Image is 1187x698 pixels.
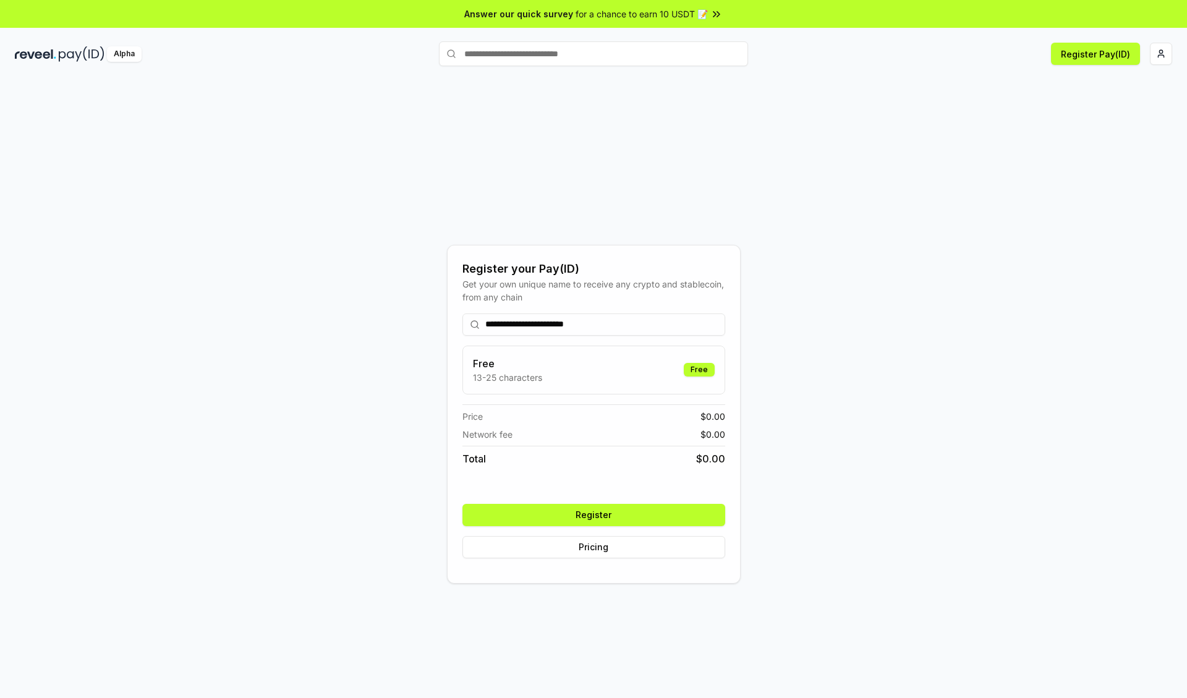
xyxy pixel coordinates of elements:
[462,536,725,558] button: Pricing
[15,46,56,62] img: reveel_dark
[464,7,573,20] span: Answer our quick survey
[462,278,725,304] div: Get your own unique name to receive any crypto and stablecoin, from any chain
[462,504,725,526] button: Register
[473,371,542,384] p: 13-25 characters
[107,46,142,62] div: Alpha
[684,363,715,377] div: Free
[576,7,708,20] span: for a chance to earn 10 USDT 📝
[696,451,725,466] span: $ 0.00
[700,410,725,423] span: $ 0.00
[59,46,104,62] img: pay_id
[462,410,483,423] span: Price
[462,260,725,278] div: Register your Pay(ID)
[462,428,513,441] span: Network fee
[462,451,486,466] span: Total
[1051,43,1140,65] button: Register Pay(ID)
[473,356,542,371] h3: Free
[700,428,725,441] span: $ 0.00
